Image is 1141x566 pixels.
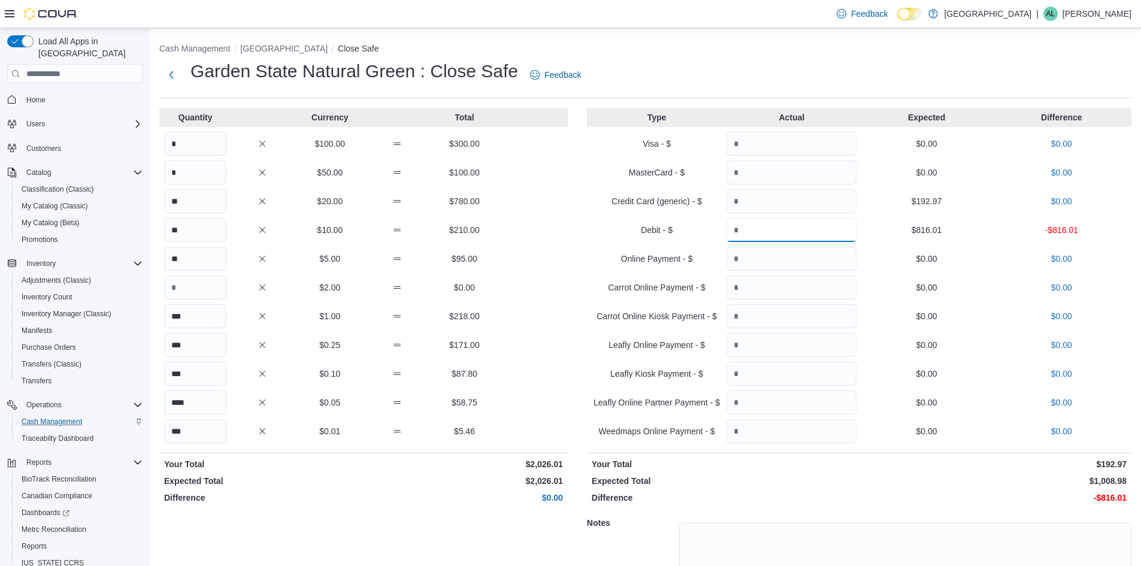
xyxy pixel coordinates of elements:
[22,92,143,107] span: Home
[433,339,495,351] p: $171.00
[299,368,361,380] p: $0.10
[17,340,143,355] span: Purchase Orders
[433,368,495,380] p: $87.80
[861,253,991,265] p: $0.00
[17,539,52,553] a: Reports
[997,253,1127,265] p: $0.00
[592,195,722,207] p: Credit Card (generic) - $
[22,117,143,131] span: Users
[592,310,722,322] p: Carrot Online Kiosk Payment - $
[997,224,1127,236] p: -$816.01
[26,400,62,410] span: Operations
[190,59,518,83] h1: Garden State Natural Green : Close Safe
[861,458,1127,470] p: $192.97
[1063,7,1131,21] p: [PERSON_NAME]
[22,417,82,426] span: Cash Management
[592,224,722,236] p: Debit - $
[861,195,991,207] p: $192.97
[338,44,379,53] button: Close Safe
[897,8,922,20] input: Dark Mode
[299,167,361,178] p: $50.00
[727,276,856,299] input: Quantity
[22,343,76,352] span: Purchase Orders
[433,425,495,437] p: $5.46
[1036,7,1039,21] p: |
[433,282,495,293] p: $0.00
[525,63,586,87] a: Feedback
[12,289,147,305] button: Inventory Count
[164,492,361,504] p: Difference
[17,506,74,520] a: Dashboards
[22,201,88,211] span: My Catalog (Classic)
[17,199,143,213] span: My Catalog (Classic)
[997,310,1127,322] p: $0.00
[727,362,856,386] input: Quantity
[164,189,226,213] input: Quantity
[832,2,892,26] a: Feedback
[17,472,143,486] span: BioTrack Reconciliation
[727,218,856,242] input: Quantity
[22,455,143,470] span: Reports
[727,333,856,357] input: Quantity
[22,455,56,470] button: Reports
[592,368,722,380] p: Leafly Kiosk Payment - $
[22,326,52,335] span: Manifests
[299,339,361,351] p: $0.25
[22,541,47,551] span: Reports
[17,357,86,371] a: Transfers (Classic)
[12,305,147,322] button: Inventory Manager (Classic)
[12,181,147,198] button: Classification (Classic)
[1043,7,1058,21] div: Ashley Lehman-Preine
[861,138,991,150] p: $0.00
[26,458,52,467] span: Reports
[299,282,361,293] p: $2.00
[2,454,147,471] button: Reports
[22,256,60,271] button: Inventory
[22,508,69,517] span: Dashboards
[861,492,1127,504] p: -$816.01
[861,396,991,408] p: $0.00
[26,259,56,268] span: Inventory
[299,253,361,265] p: $5.00
[299,195,361,207] p: $20.00
[159,43,1131,57] nav: An example of EuiBreadcrumbs
[727,304,856,328] input: Quantity
[22,474,96,484] span: BioTrack Reconciliation
[861,339,991,351] p: $0.00
[26,95,46,105] span: Home
[299,396,361,408] p: $0.05
[34,35,143,59] span: Load All Apps in [GEOGRAPHIC_DATA]
[22,165,143,180] span: Catalog
[861,111,991,123] p: Expected
[727,189,856,213] input: Quantity
[592,253,722,265] p: Online Payment - $
[587,511,677,535] h5: Notes
[17,216,143,230] span: My Catalog (Beta)
[366,492,563,504] p: $0.00
[861,224,991,236] p: $816.01
[17,506,143,520] span: Dashboards
[22,276,91,285] span: Adjustments (Classic)
[2,396,147,413] button: Operations
[727,247,856,271] input: Quantity
[544,69,581,81] span: Feedback
[12,488,147,504] button: Canadian Compliance
[727,419,856,443] input: Quantity
[22,141,143,156] span: Customers
[164,304,226,328] input: Quantity
[592,458,857,470] p: Your Total
[22,398,66,412] button: Operations
[164,333,226,357] input: Quantity
[17,182,99,196] a: Classification (Classic)
[997,368,1127,380] p: $0.00
[17,414,87,429] a: Cash Management
[17,472,101,486] a: BioTrack Reconciliation
[12,430,147,447] button: Traceabilty Dashboard
[366,458,563,470] p: $2,026.01
[592,111,722,123] p: Type
[12,521,147,538] button: Metrc Reconciliation
[366,475,563,487] p: $2,026.01
[299,224,361,236] p: $10.00
[861,282,991,293] p: $0.00
[17,374,143,388] span: Transfers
